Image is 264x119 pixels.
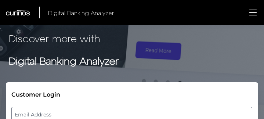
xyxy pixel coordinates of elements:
[6,10,30,15] img: Curinos
[48,9,114,16] span: Digital Banking Analyzer
[11,91,252,98] div: Customer Login
[9,54,119,67] strong: Digital Banking Analyzer
[9,31,255,46] p: Discover more with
